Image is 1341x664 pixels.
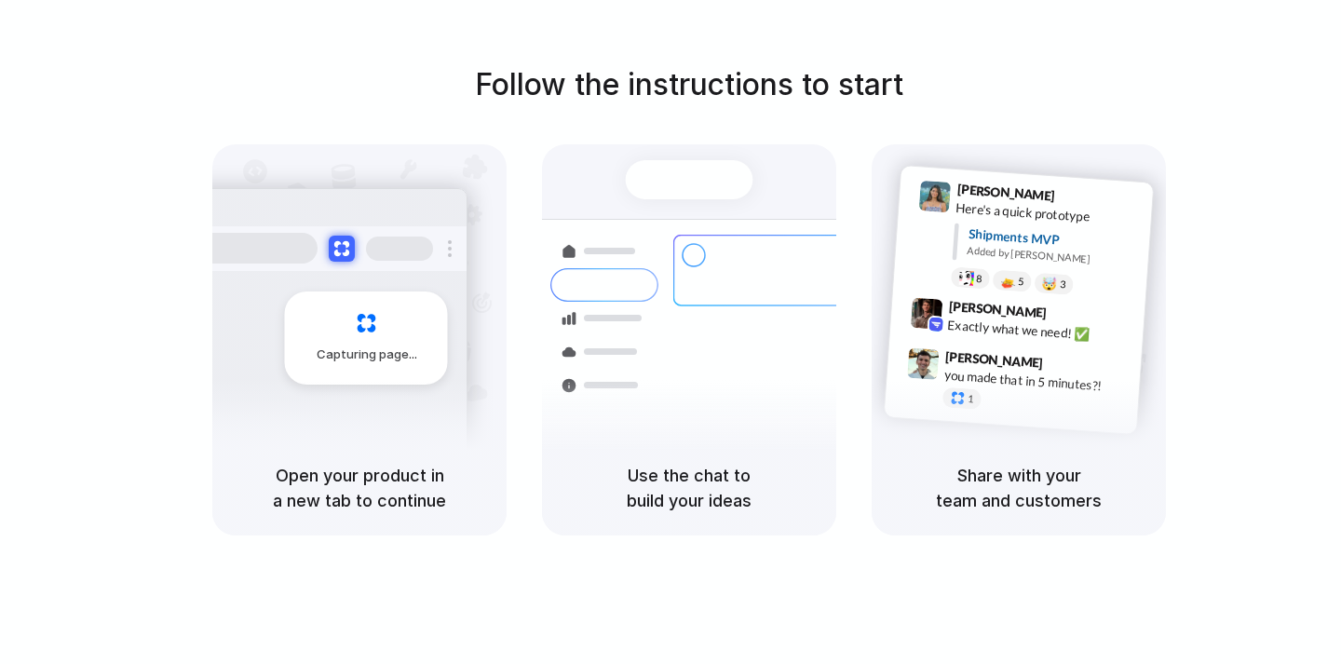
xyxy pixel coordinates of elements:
span: [PERSON_NAME] [948,296,1047,323]
span: 9:41 AM [1061,187,1099,210]
h1: Follow the instructions to start [475,62,903,107]
span: Capturing page [317,346,420,364]
span: 3 [1060,279,1066,290]
div: Added by [PERSON_NAME] [967,243,1138,270]
span: [PERSON_NAME] [945,346,1044,373]
span: 9:47 AM [1049,355,1087,377]
span: [PERSON_NAME] [956,179,1055,206]
h5: Open your product in a new tab to continue [235,463,484,513]
h5: Share with your team and customers [894,463,1144,513]
span: 8 [976,273,982,283]
div: Here's a quick prototype [955,198,1142,230]
span: 1 [968,394,974,404]
h5: Use the chat to build your ideas [564,463,814,513]
span: 5 [1018,277,1024,287]
span: 9:42 AM [1052,305,1090,327]
div: Shipments MVP [968,224,1140,255]
div: Exactly what we need! ✅ [947,315,1133,346]
div: 🤯 [1042,277,1058,291]
div: you made that in 5 minutes?! [943,365,1130,397]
